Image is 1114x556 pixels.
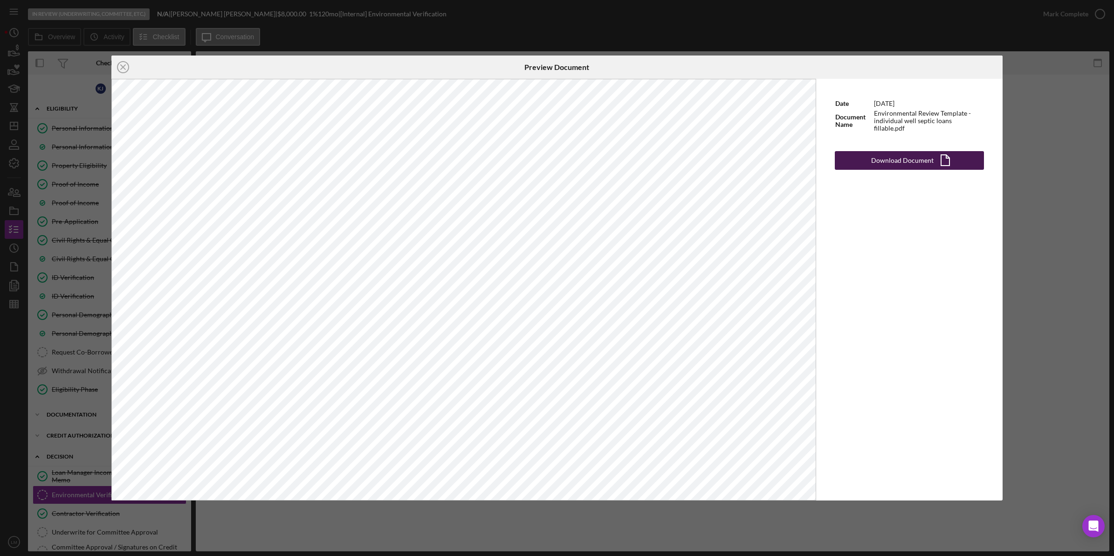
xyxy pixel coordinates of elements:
[524,63,589,71] h6: Preview Document
[871,151,934,170] div: Download Document
[835,99,849,107] b: Date
[873,97,984,109] td: [DATE]
[835,151,984,170] button: Download Document
[873,109,984,132] td: Environmental Review Template - individual well septic loans fillable.pdf
[1082,515,1105,537] div: Open Intercom Messenger
[835,113,866,128] b: Document Name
